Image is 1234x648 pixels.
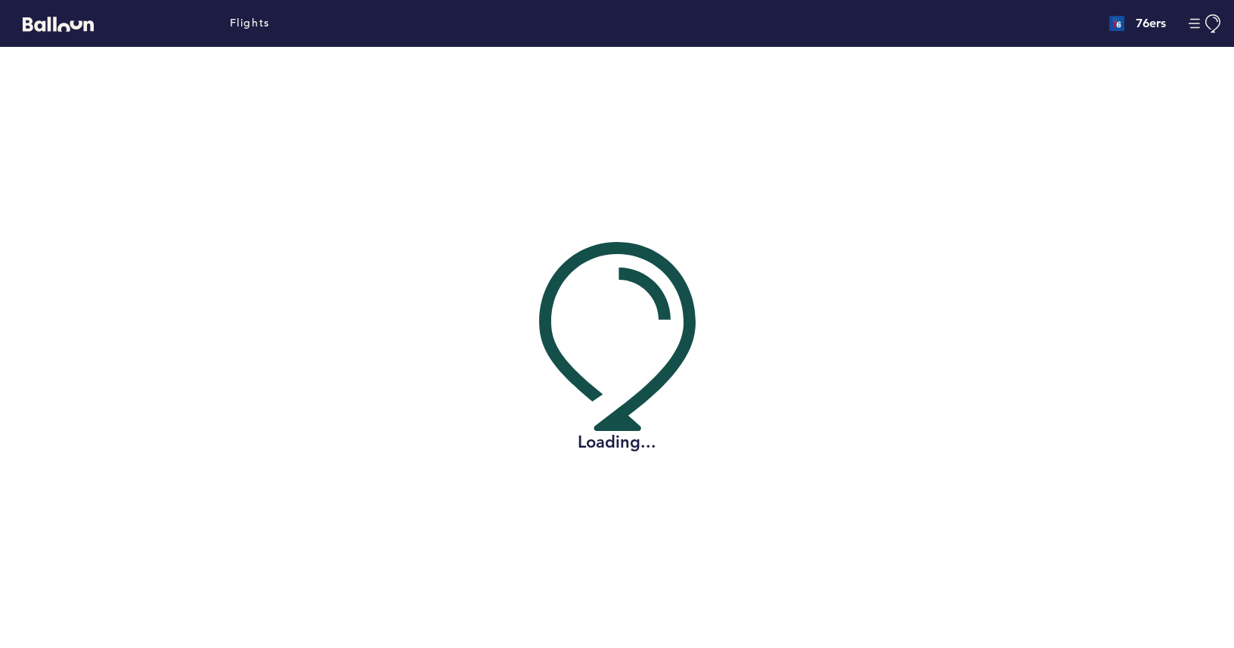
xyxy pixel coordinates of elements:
a: Balloon [11,15,94,31]
h2: Loading... [539,431,696,454]
button: Manage Account [1189,14,1223,33]
svg: Balloon [23,17,94,32]
a: Flights [230,15,270,32]
h4: 76ers [1136,14,1166,33]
